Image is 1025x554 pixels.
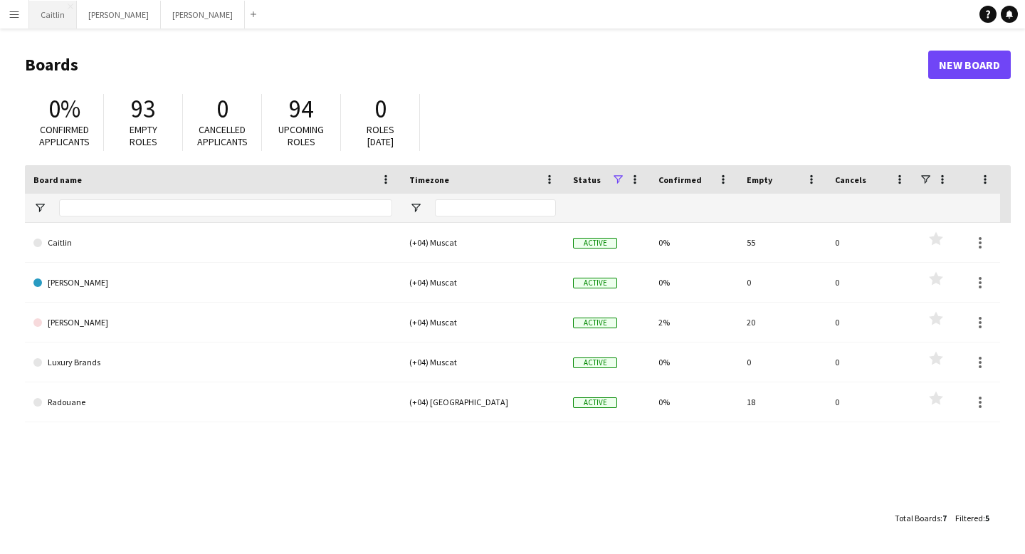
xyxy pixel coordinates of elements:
span: Empty [747,174,772,185]
a: New Board [928,51,1011,79]
div: 2% [650,303,738,342]
span: Roles [DATE] [367,123,394,148]
span: 0% [48,93,80,125]
span: Active [573,238,617,249]
span: Active [573,397,617,408]
div: 0 [826,382,915,422]
div: 0% [650,263,738,302]
span: Confirmed applicants [39,123,90,148]
button: Open Filter Menu [409,202,422,214]
span: Status [573,174,601,185]
span: 5 [985,513,989,523]
button: Caitlin [29,1,77,28]
span: 0 [216,93,228,125]
button: [PERSON_NAME] [77,1,161,28]
div: (+04) Muscat [401,263,564,302]
span: 0 [374,93,387,125]
h1: Boards [25,54,928,75]
div: 0 [738,263,826,302]
span: Upcoming roles [278,123,324,148]
div: (+04) [GEOGRAPHIC_DATA] [401,382,564,422]
span: Empty roles [130,123,157,148]
span: Cancels [835,174,866,185]
span: Active [573,357,617,368]
div: 0 [826,343,915,382]
span: Active [573,318,617,328]
span: Filtered [955,513,983,523]
span: Timezone [409,174,449,185]
a: Radouane [33,382,392,422]
div: : [895,504,947,532]
span: Active [573,278,617,288]
a: [PERSON_NAME] [33,263,392,303]
div: 0% [650,343,738,382]
input: Board name Filter Input [59,199,392,216]
span: 94 [289,93,313,125]
span: Cancelled applicants [197,123,248,148]
div: 0 [826,263,915,302]
span: Confirmed [658,174,702,185]
button: [PERSON_NAME] [161,1,245,28]
div: 55 [738,223,826,262]
div: : [955,504,989,532]
a: Caitlin [33,223,392,263]
div: 0% [650,382,738,422]
span: 93 [131,93,155,125]
input: Timezone Filter Input [435,199,556,216]
div: (+04) Muscat [401,223,564,262]
span: 7 [942,513,947,523]
div: 0 [738,343,826,382]
span: Board name [33,174,82,185]
div: 0 [826,303,915,342]
div: 0 [826,223,915,262]
a: [PERSON_NAME] [33,303,392,343]
div: (+04) Muscat [401,343,564,382]
button: Open Filter Menu [33,202,46,214]
div: 20 [738,303,826,342]
span: Total Boards [895,513,940,523]
div: 0% [650,223,738,262]
div: 18 [738,382,826,422]
div: (+04) Muscat [401,303,564,342]
a: Luxury Brands [33,343,392,382]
